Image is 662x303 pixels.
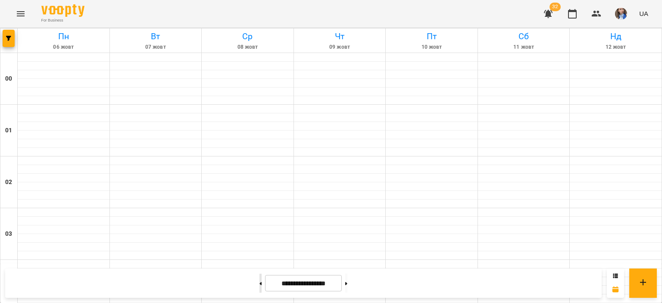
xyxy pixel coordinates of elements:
h6: 09 жовт [295,43,384,51]
h6: Сб [479,30,568,43]
h6: Вт [111,30,200,43]
h6: 06 жовт [19,43,108,51]
h6: 01 [5,126,12,135]
h6: 00 [5,74,12,84]
span: For Business [41,18,84,23]
img: Voopty Logo [41,4,84,17]
h6: Пн [19,30,108,43]
h6: 10 жовт [387,43,476,51]
h6: 02 [5,178,12,187]
h6: Чт [295,30,384,43]
h6: 12 жовт [571,43,660,51]
button: UA [636,6,652,22]
button: Menu [10,3,31,24]
h6: Пт [387,30,476,43]
h6: 03 [5,229,12,239]
h6: 11 жовт [479,43,568,51]
h6: Ср [203,30,292,43]
h6: Нд [571,30,660,43]
span: UA [639,9,648,18]
span: 32 [550,3,561,11]
h6: 07 жовт [111,43,200,51]
h6: 08 жовт [203,43,292,51]
img: 727e98639bf378bfedd43b4b44319584.jpeg [615,8,627,20]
